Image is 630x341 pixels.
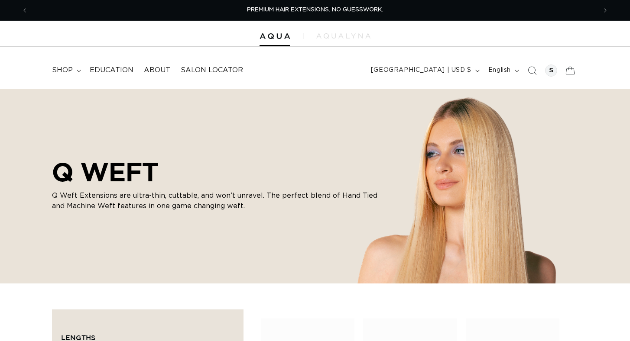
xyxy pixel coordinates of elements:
[90,66,133,75] span: Education
[181,66,243,75] span: Salon Locator
[596,2,615,19] button: Next announcement
[47,61,84,80] summary: shop
[52,190,381,211] p: Q Weft Extensions are ultra-thin, cuttable, and won’t unravel. The perfect blend of Hand Tied and...
[366,62,483,79] button: [GEOGRAPHIC_DATA] | USD $
[523,61,542,80] summary: Search
[260,33,290,39] img: Aqua Hair Extensions
[84,61,139,80] a: Education
[488,66,511,75] span: English
[371,66,471,75] span: [GEOGRAPHIC_DATA] | USD $
[316,33,370,39] img: aqualyna.com
[52,157,381,187] h2: Q WEFT
[52,66,73,75] span: shop
[139,61,175,80] a: About
[144,66,170,75] span: About
[175,61,248,80] a: Salon Locator
[247,7,383,13] span: PREMIUM HAIR EXTENSIONS. NO GUESSWORK.
[15,2,34,19] button: Previous announcement
[483,62,523,79] button: English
